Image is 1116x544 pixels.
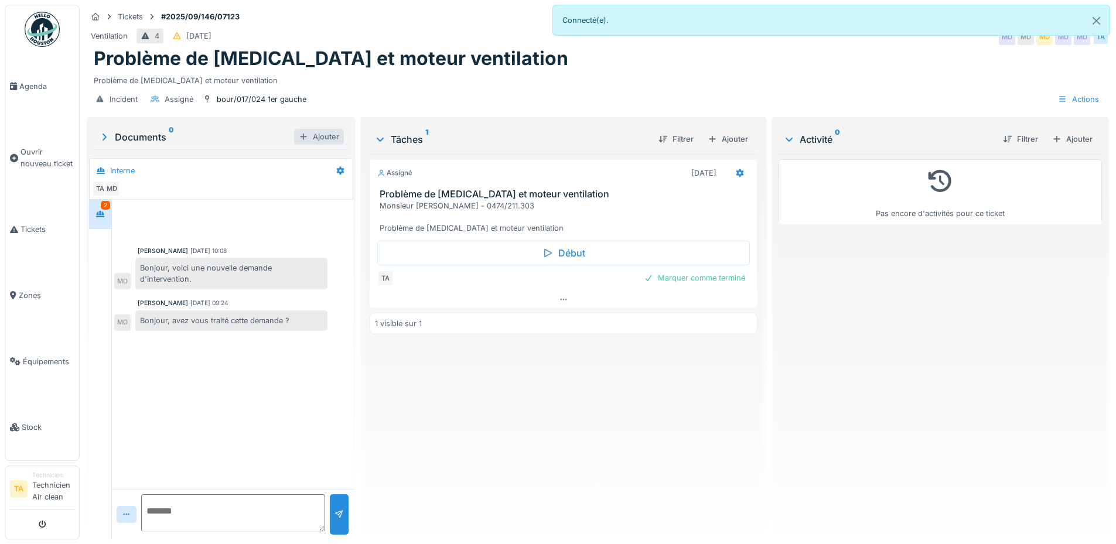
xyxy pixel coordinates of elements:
div: TA [377,270,394,286]
div: Bonjour, voici une nouvelle demande d'intervention. [135,258,327,289]
div: Monsieur [PERSON_NAME] - 0474/211.303 Problème de [MEDICAL_DATA] et moteur ventilation [380,200,752,234]
h1: Problème de [MEDICAL_DATA] et moteur ventilation [94,47,568,70]
sup: 1 [425,132,428,146]
span: Ouvrir nouveau ticket [21,146,74,169]
div: Assigné [377,168,412,178]
button: Close [1083,5,1110,36]
sup: 0 [835,132,840,146]
div: bour/017/024 1er gauche [217,94,306,105]
a: Zones [5,262,79,329]
div: Tâches [374,132,649,146]
div: Technicien [32,471,74,480]
div: MD [114,314,131,331]
a: Agenda [5,53,79,119]
div: Pas encore d'activités pour ce ticket [786,165,1094,219]
div: 1 visible sur 1 [375,318,422,329]
div: Assigné [165,94,193,105]
div: Problème de [MEDICAL_DATA] et moteur ventilation [94,70,1102,86]
div: [PERSON_NAME] [138,247,188,255]
div: MD [1018,29,1034,45]
img: Badge_color-CXgf-gQk.svg [25,12,60,47]
div: MD [104,180,120,197]
div: Actions [1053,91,1104,108]
span: Zones [19,290,74,301]
div: MD [114,273,131,289]
a: TA TechnicienTechnicien Air clean [10,471,74,510]
div: TA [1093,29,1109,45]
div: MD [1036,29,1053,45]
li: Technicien Air clean [32,471,74,507]
div: Ajouter [294,129,344,145]
div: Ventilation [91,30,128,42]
div: Tickets [118,11,143,22]
div: Incident [110,94,138,105]
div: Ajouter [703,131,753,147]
a: Tickets [5,197,79,263]
div: [PERSON_NAME] [138,299,188,307]
div: [DATE] [186,30,211,42]
a: Équipements [5,329,79,395]
span: Stock [22,422,74,433]
div: [DATE] [691,167,716,179]
div: Activité [783,132,994,146]
div: Filtrer [654,131,698,147]
div: MD [1055,29,1071,45]
div: Marquer comme terminé [639,270,750,286]
div: MD [1074,29,1090,45]
strong: #2025/09/146/07123 [156,11,244,22]
a: Ouvrir nouveau ticket [5,119,79,197]
a: Stock [5,394,79,460]
div: Interne [110,165,135,176]
span: Agenda [19,81,74,92]
div: 4 [155,30,159,42]
span: Équipements [23,356,74,367]
sup: 0 [169,130,174,144]
li: TA [10,480,28,498]
div: Début [377,241,749,265]
div: Bonjour, avez vous traité cette demande ? [135,310,327,331]
div: 2 [101,201,110,210]
div: Ajouter [1047,131,1097,147]
div: [DATE] 10:08 [190,247,227,255]
div: TA [92,180,108,197]
div: [DATE] 09:24 [190,299,228,307]
h3: Problème de [MEDICAL_DATA] et moteur ventilation [380,189,752,200]
span: Tickets [21,224,74,235]
div: Connecté(e). [552,5,1111,36]
div: Filtrer [998,131,1043,147]
div: Documents [98,130,294,144]
div: MD [999,29,1015,45]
